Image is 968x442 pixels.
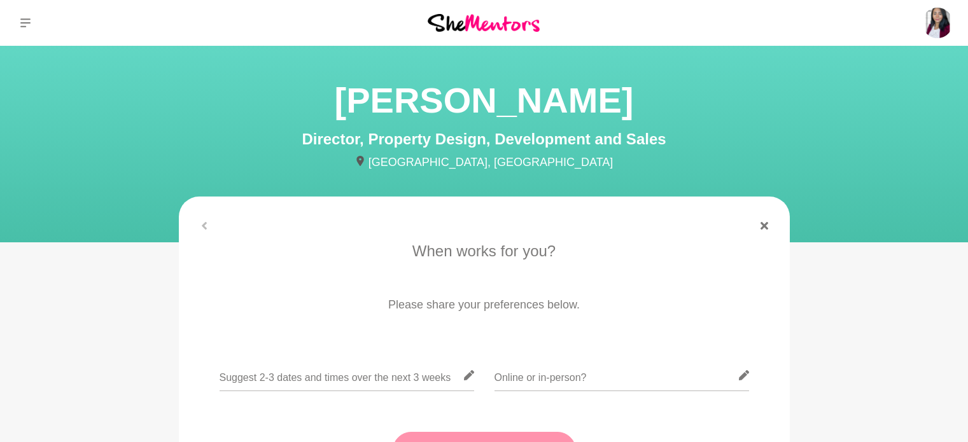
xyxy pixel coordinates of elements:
input: Online or in-person? [495,360,749,391]
h1: [PERSON_NAME] [179,76,790,125]
img: Kercia Souza [922,8,953,38]
p: When works for you? [197,240,772,263]
input: Suggest 2-3 dates and times over the next 3 weeks [220,360,474,391]
h4: Director, Property Design, Development and Sales [179,130,790,149]
p: [GEOGRAPHIC_DATA], [GEOGRAPHIC_DATA] [179,154,790,171]
p: Please share your preferences below. [197,296,772,314]
img: She Mentors Logo [428,14,540,31]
